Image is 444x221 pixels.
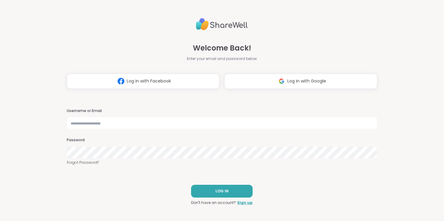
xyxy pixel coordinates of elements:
[224,74,377,89] button: Log in with Google
[287,78,326,84] span: Log in with Google
[276,75,287,87] img: ShareWell Logomark
[191,185,253,198] button: LOG IN
[67,160,378,165] a: Forgot Password?
[187,56,257,61] span: Enter your email and password below
[193,43,251,54] span: Welcome Back!
[67,108,378,114] h3: Username or Email
[237,200,253,205] a: Sign up
[215,188,229,194] span: LOG IN
[196,16,248,33] img: ShareWell Logo
[191,200,236,205] span: Don't have an account?
[115,75,127,87] img: ShareWell Logomark
[67,74,220,89] button: Log in with Facebook
[127,78,171,84] span: Log in with Facebook
[67,138,378,143] h3: Password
